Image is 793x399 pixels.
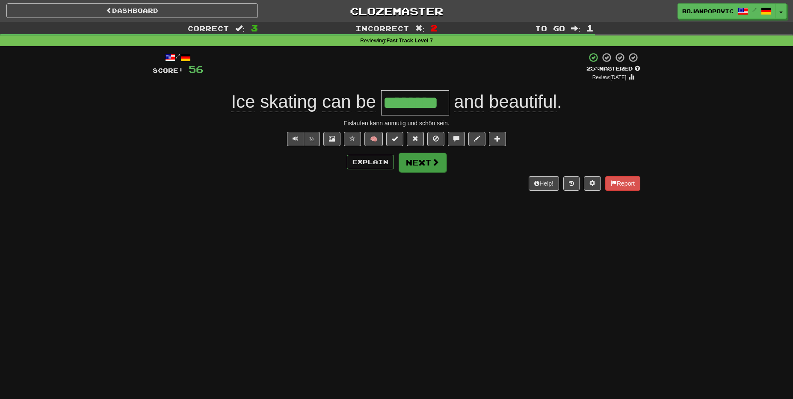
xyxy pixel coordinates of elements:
span: 1 [586,23,594,33]
span: To go [535,24,565,33]
span: skating [260,92,317,112]
span: : [571,25,580,32]
button: Set this sentence to 100% Mastered (alt+m) [386,132,403,146]
span: beautiful [489,92,557,112]
button: Ignore sentence (alt+i) [427,132,444,146]
a: Dashboard [6,3,258,18]
span: 56 [189,64,203,74]
button: Show image (alt+x) [323,132,340,146]
span: be [356,92,376,112]
button: Help! [529,176,559,191]
button: Report [605,176,640,191]
button: ½ [304,132,320,146]
span: / [752,7,757,13]
span: 2 [430,23,438,33]
button: Add to collection (alt+a) [489,132,506,146]
span: : [415,25,425,32]
div: Eislaufen kann anmutig und schön sein. [153,119,640,127]
a: Clozemaster [271,3,522,18]
span: bojanpopovic [682,7,734,15]
button: 🧠 [364,132,383,146]
span: Incorrect [355,24,409,33]
strong: Fast Track Level 7 [387,38,433,44]
button: Reset to 0% Mastered (alt+r) [407,132,424,146]
span: can [322,92,351,112]
div: Mastered [586,65,640,73]
a: bojanpopovic / [678,3,776,19]
button: Round history (alt+y) [563,176,580,191]
div: Text-to-speech controls [285,132,320,146]
button: Play sentence audio (ctl+space) [287,132,304,146]
button: Next [399,153,447,172]
span: 25 % [586,65,599,72]
span: 3 [251,23,258,33]
span: Ice [231,92,255,112]
div: / [153,52,203,63]
button: Edit sentence (alt+d) [468,132,485,146]
button: Favorite sentence (alt+f) [344,132,361,146]
span: . [449,92,562,112]
button: Discuss sentence (alt+u) [448,132,465,146]
small: Review: [DATE] [592,74,627,80]
span: : [235,25,245,32]
span: Score: [153,67,183,74]
span: Correct [187,24,229,33]
button: Explain [347,155,394,169]
span: and [454,92,484,112]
